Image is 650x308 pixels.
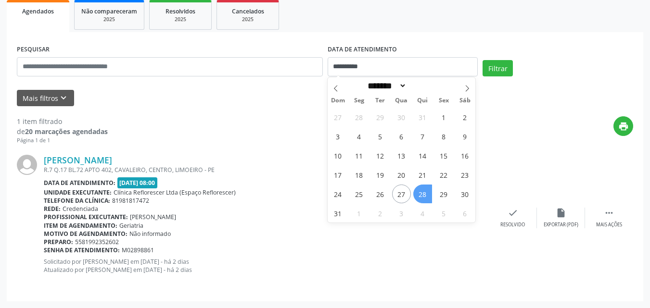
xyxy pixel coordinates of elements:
span: Credenciada [63,205,98,213]
span: Agosto 13, 2025 [392,146,411,165]
span: Agosto 19, 2025 [371,165,390,184]
span: Agosto 12, 2025 [371,146,390,165]
a: [PERSON_NAME] [44,155,112,165]
div: Mais ações [596,222,622,228]
span: Agosto 31, 2025 [329,204,347,222]
input: Year [407,81,438,91]
span: Agosto 2, 2025 [456,108,474,126]
i:  [604,208,614,218]
span: Agosto 21, 2025 [413,165,432,184]
span: Qua [391,98,412,104]
span: Julho 30, 2025 [392,108,411,126]
div: de [17,126,108,136]
span: Julho 29, 2025 [371,108,390,126]
div: 2025 [81,16,137,23]
span: Cancelados [232,7,264,15]
span: Agosto 7, 2025 [413,127,432,146]
span: Agosto 30, 2025 [456,185,474,203]
b: Item de agendamento: [44,222,117,230]
span: Agosto 16, 2025 [456,146,474,165]
span: Não informado [129,230,171,238]
span: Agosto 1, 2025 [434,108,453,126]
b: Data de atendimento: [44,179,115,187]
button: Mais filtroskeyboard_arrow_down [17,90,74,107]
div: 2025 [224,16,272,23]
span: Clínica Reflorescer Ltda (Espaço Reflorescer) [114,188,236,197]
div: 1 item filtrado [17,116,108,126]
span: Agosto 17, 2025 [329,165,347,184]
b: Senha de atendimento: [44,246,120,254]
div: 2025 [156,16,204,23]
span: Agosto 18, 2025 [350,165,369,184]
span: Geriatria [119,222,143,230]
span: Agendados [22,7,54,15]
b: Rede: [44,205,61,213]
span: Não compareceram [81,7,137,15]
span: 5581992352602 [75,238,119,246]
i: insert_drive_file [556,208,566,218]
span: Agosto 4, 2025 [350,127,369,146]
span: Agosto 8, 2025 [434,127,453,146]
label: DATA DE ATENDIMENTO [328,42,397,57]
span: Setembro 5, 2025 [434,204,453,222]
b: Preparo: [44,238,73,246]
span: Agosto 5, 2025 [371,127,390,146]
div: Página 1 de 1 [17,136,108,145]
span: [PERSON_NAME] [130,213,176,221]
div: Exportar (PDF) [544,222,578,228]
span: Agosto 28, 2025 [413,185,432,203]
span: Agosto 6, 2025 [392,127,411,146]
span: M02898861 [122,246,154,254]
div: Resolvido [500,222,525,228]
span: Agosto 29, 2025 [434,185,453,203]
i: print [618,121,629,132]
span: Setembro 2, 2025 [371,204,390,222]
span: Agosto 10, 2025 [329,146,347,165]
span: Setembro 3, 2025 [392,204,411,222]
span: Setembro 4, 2025 [413,204,432,222]
span: Agosto 26, 2025 [371,185,390,203]
p: Solicitado por [PERSON_NAME] em [DATE] - há 2 dias Atualizado por [PERSON_NAME] em [DATE] - há 2 ... [44,258,489,274]
span: Sex [433,98,454,104]
span: Agosto 3, 2025 [329,127,347,146]
span: Agosto 22, 2025 [434,165,453,184]
i: check [508,208,518,218]
span: Julho 28, 2025 [350,108,369,126]
span: 81981817472 [112,197,149,205]
span: Dom [328,98,349,104]
span: Qui [412,98,433,104]
span: Agosto 15, 2025 [434,146,453,165]
span: Agosto 20, 2025 [392,165,411,184]
span: Agosto 24, 2025 [329,185,347,203]
button: print [613,116,633,136]
span: Agosto 9, 2025 [456,127,474,146]
span: Agosto 27, 2025 [392,185,411,203]
span: Sáb [454,98,475,104]
span: Seg [348,98,370,104]
strong: 20 marcações agendadas [25,127,108,136]
span: Resolvidos [166,7,195,15]
i: keyboard_arrow_down [58,93,69,103]
span: Setembro 1, 2025 [350,204,369,222]
span: Julho 27, 2025 [329,108,347,126]
b: Motivo de agendamento: [44,230,127,238]
span: Agosto 25, 2025 [350,185,369,203]
span: Agosto 14, 2025 [413,146,432,165]
span: Julho 31, 2025 [413,108,432,126]
label: PESQUISAR [17,42,50,57]
span: [DATE] 08:00 [117,177,158,188]
span: Agosto 23, 2025 [456,165,474,184]
button: Filtrar [483,60,513,76]
img: img [17,155,37,175]
span: Ter [370,98,391,104]
select: Month [365,81,407,91]
span: Setembro 6, 2025 [456,204,474,222]
div: R.7 Q.17 BL.72 APTO 402, CAVALEIRO, CENTRO, LIMOEIRO - PE [44,166,489,174]
b: Telefone da clínica: [44,197,110,205]
b: Unidade executante: [44,188,112,197]
span: Agosto 11, 2025 [350,146,369,165]
b: Profissional executante: [44,213,128,221]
